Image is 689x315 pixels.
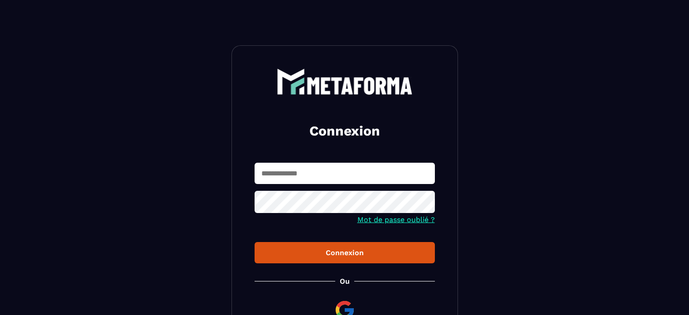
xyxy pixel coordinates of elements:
img: logo [277,68,413,95]
button: Connexion [255,242,435,263]
p: Ou [340,277,350,286]
a: logo [255,68,435,95]
div: Connexion [262,248,428,257]
h2: Connexion [265,122,424,140]
a: Mot de passe oublié ? [357,215,435,224]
